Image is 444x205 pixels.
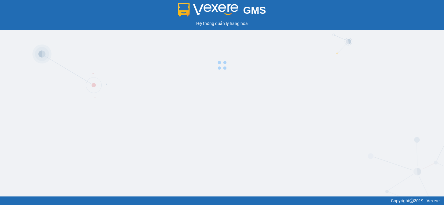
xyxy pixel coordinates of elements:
[178,3,238,16] img: logo 2
[178,9,266,14] a: GMS
[243,5,266,16] span: GMS
[5,197,439,204] div: Copyright 2019 - Vexere
[410,199,414,203] span: copyright
[2,20,442,27] div: Hệ thống quản lý hàng hóa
